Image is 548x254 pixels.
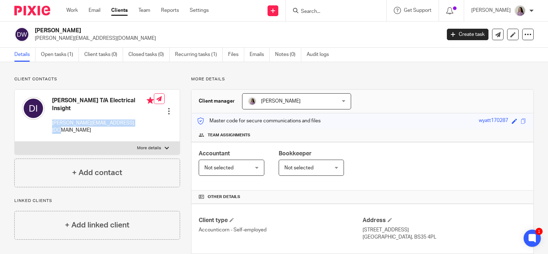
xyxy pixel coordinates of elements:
[275,48,301,62] a: Notes (0)
[147,97,154,104] i: Primary
[35,27,356,34] h2: [PERSON_NAME]
[197,117,321,124] p: Master code for secure communications and files
[199,226,362,234] p: Accounticorn - Self-employed
[14,198,180,204] p: Linked clients
[161,7,179,14] a: Reports
[228,48,244,62] a: Files
[41,48,79,62] a: Open tasks (1)
[14,6,50,15] img: Pixie
[208,132,250,138] span: Team assignments
[363,226,526,234] p: [STREET_ADDRESS]
[137,145,161,151] p: More details
[138,7,150,14] a: Team
[363,217,526,224] h4: Address
[514,5,526,17] img: Olivia.jpg
[65,220,129,231] h4: + Add linked client
[66,7,78,14] a: Work
[52,97,154,112] h4: [PERSON_NAME] T/A Electrical Insight
[111,7,128,14] a: Clients
[72,167,122,178] h4: + Add contact
[14,48,36,62] a: Details
[190,7,209,14] a: Settings
[84,48,123,62] a: Client tasks (0)
[479,117,508,125] div: wyatt170287
[199,217,362,224] h4: Client type
[279,151,312,156] span: Bookkeeper
[208,194,240,200] span: Other details
[248,97,256,105] img: Olivia.jpg
[128,48,170,62] a: Closed tasks (0)
[535,228,543,235] div: 1
[204,165,233,170] span: Not selected
[191,76,534,82] p: More details
[447,29,488,40] a: Create task
[307,48,334,62] a: Audit logs
[404,8,431,13] span: Get Support
[14,76,180,82] p: Client contacts
[22,97,45,120] img: svg%3E
[300,9,365,15] input: Search
[35,35,436,42] p: [PERSON_NAME][EMAIL_ADDRESS][DOMAIN_NAME]
[199,151,230,156] span: Accountant
[250,48,270,62] a: Emails
[52,119,154,134] p: [PERSON_NAME][EMAIL_ADDRESS][DOMAIN_NAME]
[14,27,29,42] img: svg%3E
[284,165,313,170] span: Not selected
[261,99,301,104] span: [PERSON_NAME]
[471,7,511,14] p: [PERSON_NAME]
[199,98,235,105] h3: Client manager
[363,234,526,241] p: [GEOGRAPHIC_DATA], BS35 4PL
[89,7,100,14] a: Email
[175,48,223,62] a: Recurring tasks (1)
